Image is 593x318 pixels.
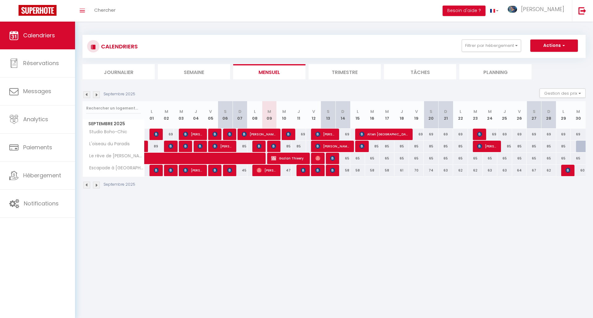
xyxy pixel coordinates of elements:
[571,165,586,176] div: 60
[384,64,456,79] li: Tâches
[556,141,571,152] div: 85
[483,129,498,140] div: 69
[99,39,138,53] h3: CALENDRIERS
[103,182,135,188] p: Septembre 2025
[24,200,59,207] span: Notifications
[497,153,512,164] div: 65
[380,165,394,176] div: 58
[385,109,389,114] abbr: M
[277,141,292,152] div: 85
[242,128,276,140] span: [PERSON_NAME]
[497,165,512,176] div: 63
[521,5,564,13] span: [PERSON_NAME]
[360,140,364,152] span: [PERSON_NAME]
[212,140,232,152] span: [PERSON_NAME] de [PERSON_NAME]
[327,109,330,114] abbr: S
[409,141,424,152] div: 85
[453,129,468,140] div: 69
[151,109,153,114] abbr: L
[394,141,409,152] div: 85
[292,101,306,129] th: 11
[168,140,173,152] span: SOULIER [PERSON_NAME]
[576,109,580,114] abbr: M
[541,129,556,140] div: 69
[439,101,453,129] th: 21
[527,101,541,129] th: 27
[462,39,521,52] button: Filtrer par hébergement
[23,31,55,39] span: Calendriers
[183,140,188,152] span: [PERSON_NAME]
[315,128,335,140] span: [PERSON_NAME]
[468,165,483,176] div: 62
[562,109,564,114] abbr: L
[233,64,305,79] li: Mensuel
[254,109,256,114] abbr: L
[533,109,536,114] abbr: S
[556,153,571,164] div: 65
[527,129,541,140] div: 69
[23,143,52,151] span: Paiements
[547,109,550,114] abbr: D
[488,109,492,114] abbr: M
[444,109,447,114] abbr: D
[360,128,408,140] span: Alten [GEOGRAPHIC_DATA]
[527,141,541,152] div: 85
[394,153,409,164] div: 65
[165,109,168,114] abbr: M
[257,140,262,152] span: [PERSON_NAME]
[424,129,439,140] div: 69
[94,7,116,13] span: Chercher
[512,101,527,129] th: 26
[541,165,556,176] div: 62
[330,164,335,176] span: [PERSON_NAME]
[227,164,232,176] span: [PERSON_NAME]
[335,153,350,164] div: 65
[212,128,217,140] span: [PERSON_NAME]
[512,141,527,152] div: 85
[188,101,203,129] th: 04
[439,165,453,176] div: 63
[468,153,483,164] div: 65
[394,165,409,176] div: 61
[203,101,218,129] th: 05
[370,109,374,114] abbr: M
[277,165,292,176] div: 47
[380,101,394,129] th: 17
[335,101,350,129] th: 14
[380,153,394,164] div: 65
[483,101,498,129] th: 24
[468,101,483,129] th: 23
[394,101,409,129] th: 18
[212,164,217,176] span: [PERSON_NAME]
[83,119,144,128] span: Septembre 2025
[424,165,439,176] div: 74
[497,141,512,152] div: 85
[315,164,320,176] span: [PERSON_NAME]
[578,7,586,14] img: logout
[439,141,453,152] div: 85
[453,101,468,129] th: 22
[508,6,517,13] img: ...
[282,109,286,114] abbr: M
[439,153,453,164] div: 65
[477,140,497,152] span: [PERSON_NAME]
[424,153,439,164] div: 65
[277,101,292,129] th: 10
[145,101,159,129] th: 01
[23,115,48,123] span: Analytics
[179,109,183,114] abbr: M
[350,153,365,164] div: 65
[541,153,556,164] div: 65
[315,152,320,164] span: [PERSON_NAME]
[512,129,527,140] div: 69
[527,165,541,176] div: 67
[233,101,247,129] th: 07
[312,109,315,114] abbr: V
[168,164,173,176] span: [PERSON_NAME]
[477,128,482,140] span: [PERSON_NAME] Ingen Housz
[530,39,578,52] button: Actions
[292,129,306,140] div: 69
[365,153,380,164] div: 65
[209,109,212,114] abbr: V
[566,164,570,176] span: [PERSON_NAME]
